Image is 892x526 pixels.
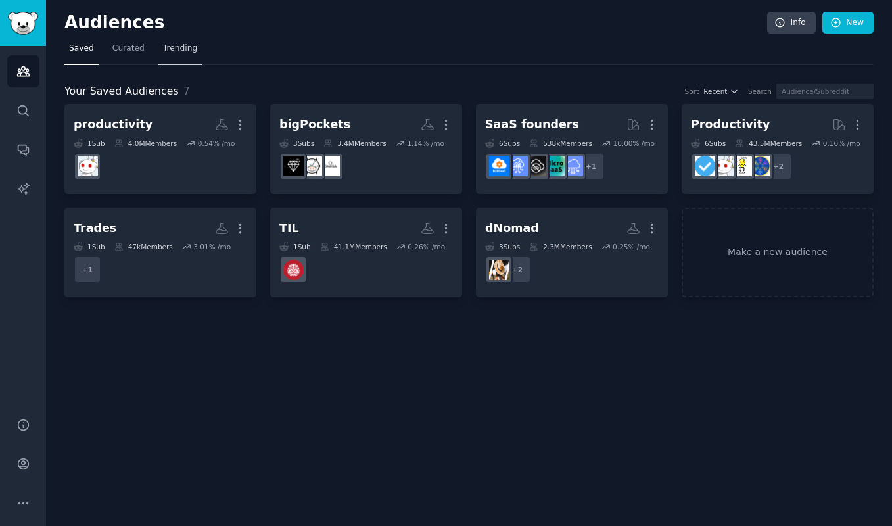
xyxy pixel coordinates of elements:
span: 7 [183,85,190,97]
button: Recent [703,87,739,96]
span: Your Saved Audiences [64,84,179,100]
img: SaaS [563,156,583,176]
div: 10.00 % /mo [613,139,655,148]
img: productivity [78,156,98,176]
a: Curated [108,38,149,65]
div: Productivity [691,116,770,133]
a: Trades1Sub47kMembers3.01% /mo+1 [64,208,256,298]
a: Info [767,12,816,34]
img: SaaSSales [507,156,528,176]
img: GummySearch logo [8,12,38,35]
div: productivity [74,116,153,133]
a: New [822,12,874,34]
a: TIL1Sub41.1MMembers0.26% /motodayilearned [270,208,462,298]
div: 6 Sub s [485,139,520,148]
a: Trending [158,38,202,65]
div: 0.25 % /mo [613,242,650,251]
div: 47k Members [114,242,173,251]
img: todayilearned [283,260,304,280]
div: + 2 [504,256,531,283]
div: 1.14 % /mo [407,139,444,148]
img: getdisciplined [695,156,715,176]
div: + 1 [577,153,605,180]
div: 6 Sub s [691,139,726,148]
h2: Audiences [64,12,767,34]
img: digitalnomadlife [489,260,509,280]
a: Make a new audience [682,208,874,298]
div: 43.5M Members [735,139,802,148]
img: B2BSaaS [489,156,509,176]
input: Audience/Subreddit [776,84,874,99]
div: + 1 [74,256,101,283]
div: 1 Sub [74,242,105,251]
a: dNomad3Subs2.3MMembers0.25% /mo+2digitalnomadlife [476,208,668,298]
img: productivity [713,156,734,176]
img: Watches [302,156,322,176]
img: lifehacks [732,156,752,176]
span: Recent [703,87,727,96]
img: OmegaWatches [320,156,340,176]
div: 0.10 % /mo [823,139,860,148]
div: 3 Sub s [279,139,314,148]
span: Curated [112,43,145,55]
div: 3 Sub s [485,242,520,251]
div: SaaS founders [485,116,579,133]
div: 0.26 % /mo [408,242,445,251]
div: 41.1M Members [320,242,387,251]
a: Productivity6Subs43.5MMembers0.10% /mo+2LifeProTipslifehacksproductivitygetdisciplined [682,104,874,194]
a: Saved [64,38,99,65]
div: 3.4M Members [323,139,386,148]
div: bigPockets [279,116,350,133]
div: 1 Sub [279,242,311,251]
a: bigPockets3Subs3.4MMembers1.14% /moOmegaWatchesWatchesLuxury [270,104,462,194]
span: Saved [69,43,94,55]
div: Sort [685,87,699,96]
img: NoCodeSaaS [526,156,546,176]
span: Trending [163,43,197,55]
div: Trades [74,220,116,237]
img: Luxury [283,156,304,176]
div: 1 Sub [74,139,105,148]
div: Search [748,87,772,96]
div: 538k Members [529,139,592,148]
div: 3.01 % /mo [193,242,231,251]
div: + 2 [764,153,792,180]
div: TIL [279,220,299,237]
div: 2.3M Members [529,242,592,251]
div: dNomad [485,220,539,237]
img: LifeProTips [750,156,770,176]
a: productivity1Sub4.0MMembers0.54% /moproductivity [64,104,256,194]
div: 4.0M Members [114,139,177,148]
div: 0.54 % /mo [198,139,235,148]
a: SaaS founders6Subs538kMembers10.00% /mo+1SaaSmicrosaasNoCodeSaaSSaaSSalesB2BSaaS [476,104,668,194]
img: microsaas [544,156,565,176]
